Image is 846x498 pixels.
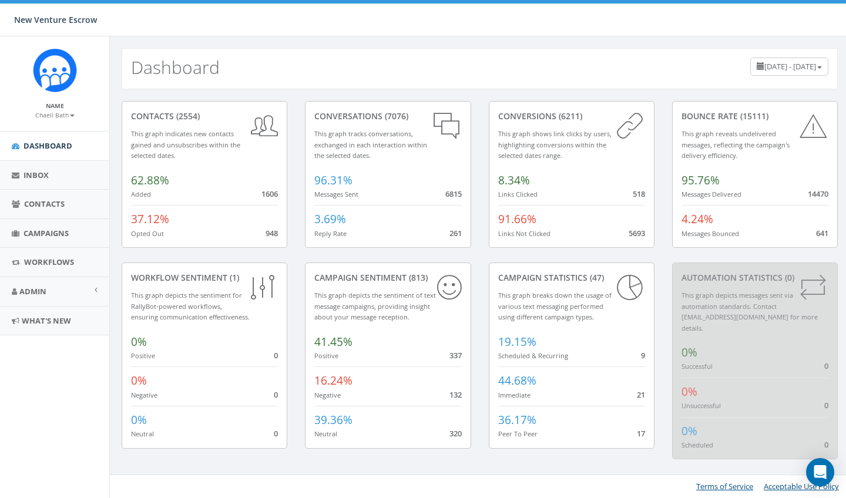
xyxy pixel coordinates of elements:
small: Neutral [131,429,154,438]
span: 19.15% [498,334,536,349]
div: Campaign Statistics [498,272,645,284]
span: 17 [637,428,645,439]
div: conversations [314,110,461,122]
span: 0 [824,400,828,410]
small: Messages Delivered [681,190,741,198]
span: 320 [449,428,462,439]
span: (813) [407,272,428,283]
span: 641 [816,228,828,238]
small: Links Clicked [498,190,538,198]
span: 337 [449,350,462,361]
span: 96.31% [314,173,352,188]
span: 36.17% [498,412,536,428]
span: 948 [266,228,278,238]
small: Scheduled & Recurring [498,351,568,360]
small: Chaeli Bath [35,111,75,119]
small: Opted Out [131,229,164,238]
span: 0 [274,428,278,439]
span: 14470 [808,189,828,199]
small: This graph depicts the sentiment for RallyBot-powered workflows, ensuring communication effective... [131,291,250,321]
span: 4.24% [681,211,713,227]
small: Messages Sent [314,190,358,198]
small: This graph depicts messages sent via automation standards. Contact [EMAIL_ADDRESS][DOMAIN_NAME] f... [681,291,818,332]
span: (6211) [556,110,582,122]
span: 5693 [629,228,645,238]
small: Immediate [498,391,531,399]
div: Bounce Rate [681,110,828,122]
small: Links Not Clicked [498,229,550,238]
span: (1) [227,272,239,283]
div: Open Intercom Messenger [806,458,834,486]
h2: Dashboard [131,58,220,77]
span: New Venture Escrow [14,14,97,25]
a: Acceptable Use Policy [764,481,839,492]
span: 132 [449,389,462,400]
small: Positive [314,351,338,360]
small: This graph depicts the sentiment of text message campaigns, providing insight about your message ... [314,291,436,321]
span: 0% [131,412,147,428]
span: Dashboard [23,140,72,151]
span: [DATE] - [DATE] [764,61,816,72]
span: 37.12% [131,211,169,227]
span: 0% [131,334,147,349]
div: Automation Statistics [681,272,828,284]
span: Contacts [24,198,65,209]
span: (15111) [738,110,768,122]
small: This graph breaks down the usage of various text messaging performed using different campaign types. [498,291,612,321]
span: 261 [449,228,462,238]
span: 0% [681,384,697,399]
span: (47) [587,272,604,283]
span: Admin [19,286,46,297]
div: Campaign Sentiment [314,272,461,284]
span: 62.88% [131,173,169,188]
span: 95.76% [681,173,720,188]
span: 41.45% [314,334,352,349]
span: 0 [274,350,278,361]
span: 6815 [445,189,462,199]
span: 518 [633,189,645,199]
span: 0 [824,361,828,371]
a: Chaeli Bath [35,109,75,120]
span: 91.66% [498,211,536,227]
span: 0 [824,439,828,450]
small: This graph reveals undelivered messages, reflecting the campaign's delivery efficiency. [681,129,790,160]
div: conversions [498,110,645,122]
small: Scheduled [681,440,713,449]
span: (0) [783,272,794,283]
small: Positive [131,351,155,360]
a: Terms of Service [696,481,753,492]
img: Rally_Corp_Icon_1.png [33,48,77,92]
span: 21 [637,389,645,400]
span: Campaigns [23,228,69,238]
div: Workflow Sentiment [131,272,278,284]
small: This graph indicates new contacts gained and unsubscribes within the selected dates. [131,129,240,160]
span: 39.36% [314,412,352,428]
span: 1606 [261,189,278,199]
small: This graph tracks conversations, exchanged in each interaction within the selected dates. [314,129,427,160]
span: Inbox [23,170,49,180]
small: Added [131,190,151,198]
small: Negative [314,391,341,399]
small: Messages Bounced [681,229,739,238]
span: 0% [131,373,147,388]
small: This graph shows link clicks by users, highlighting conversions within the selected dates range. [498,129,612,160]
span: 0 [274,389,278,400]
span: 8.34% [498,173,530,188]
small: Successful [681,362,713,371]
span: What's New [22,315,71,326]
span: (2554) [174,110,200,122]
span: 3.69% [314,211,346,227]
span: 16.24% [314,373,352,388]
small: Name [46,102,64,110]
span: 0% [681,345,697,360]
small: Reply Rate [314,229,347,238]
small: Unsuccessful [681,401,721,410]
span: 44.68% [498,373,536,388]
span: 0% [681,423,697,439]
span: 9 [641,350,645,361]
small: Neutral [314,429,337,438]
small: Negative [131,391,157,399]
span: Workflows [24,257,74,267]
div: contacts [131,110,278,122]
small: Peer To Peer [498,429,538,438]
